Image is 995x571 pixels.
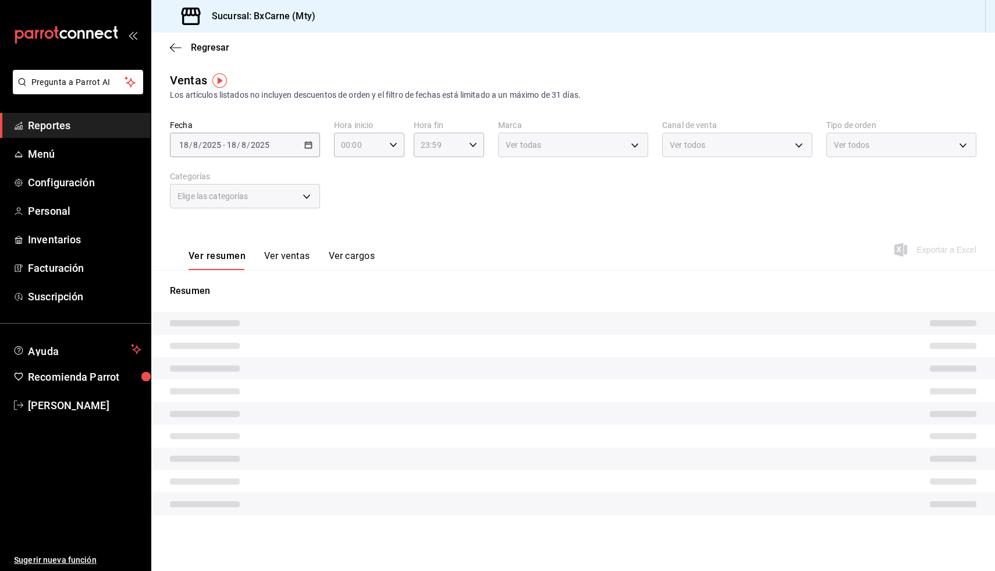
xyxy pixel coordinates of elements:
span: Menú [28,146,141,162]
label: Marca [498,121,648,129]
button: Ver ventas [264,250,310,270]
button: Regresar [170,42,229,53]
label: Fecha [170,121,320,129]
span: Pregunta a Parrot AI [31,76,125,88]
img: Tooltip marker [212,73,227,88]
p: Resumen [170,284,976,298]
span: Recomienda Parrot [28,369,141,385]
span: Configuración [28,175,141,190]
label: Tipo de orden [826,121,976,129]
label: Hora inicio [334,121,404,129]
span: [PERSON_NAME] [28,398,141,413]
span: Ayuda [28,342,126,356]
input: -- [241,140,247,150]
label: Categorías [170,172,320,180]
span: Ver todos [834,139,869,151]
span: Ver todos [670,139,705,151]
button: Ver cargos [329,250,375,270]
a: Pregunta a Parrot AI [8,84,143,97]
input: -- [179,140,189,150]
h3: Sucursal: BxCarne (Mty) [202,9,315,23]
span: / [198,140,202,150]
button: open_drawer_menu [128,30,137,40]
span: Inventarios [28,232,141,247]
span: Suscripción [28,289,141,304]
span: Personal [28,203,141,219]
button: Ver resumen [189,250,246,270]
button: Pregunta a Parrot AI [13,70,143,94]
div: Los artículos listados no incluyen descuentos de orden y el filtro de fechas está limitado a un m... [170,89,976,101]
label: Hora fin [414,121,484,129]
input: ---- [250,140,270,150]
span: Ver todas [506,139,541,151]
span: / [189,140,193,150]
span: / [237,140,240,150]
span: Sugerir nueva función [14,554,141,566]
span: Reportes [28,118,141,133]
label: Canal de venta [662,121,812,129]
span: / [247,140,250,150]
input: -- [193,140,198,150]
input: ---- [202,140,222,150]
span: Facturación [28,260,141,276]
input: -- [226,140,237,150]
div: navigation tabs [189,250,375,270]
span: - [223,140,225,150]
span: Elige las categorías [177,190,248,202]
span: Regresar [191,42,229,53]
div: Ventas [170,72,207,89]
